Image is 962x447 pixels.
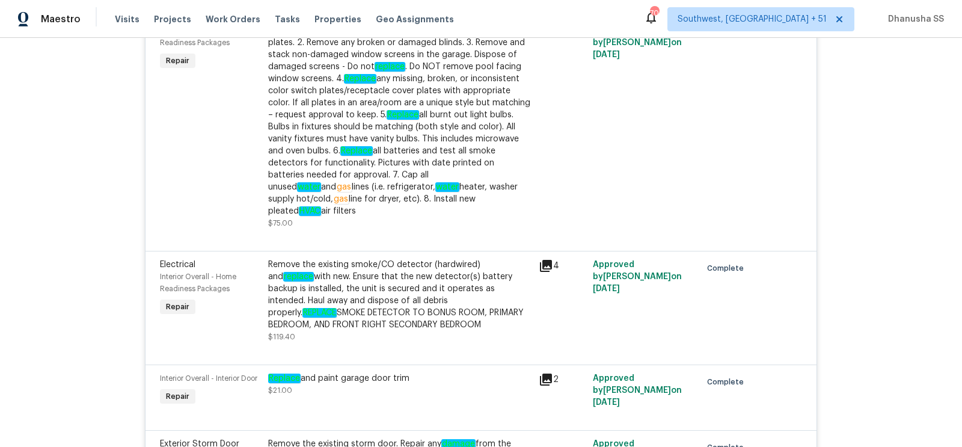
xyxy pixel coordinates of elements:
[650,7,658,19] div: 709
[375,62,405,72] em: replace
[268,372,532,384] div: and paint garage door trim
[435,182,459,192] em: water
[883,13,944,25] span: Dhanusha SS
[161,55,194,67] span: Repair
[593,260,682,293] span: Approved by [PERSON_NAME] on
[707,376,749,388] span: Complete
[314,13,361,25] span: Properties
[160,375,257,382] span: Interior Overall - Interior Door
[160,273,236,292] span: Interior Overall - Home Readiness Packages
[206,13,260,25] span: Work Orders
[268,220,293,227] span: $75.00
[161,301,194,313] span: Repair
[344,74,376,84] em: Replace
[593,51,620,59] span: [DATE]
[268,374,301,383] em: Replace
[593,285,620,293] span: [DATE]
[376,13,454,25] span: Geo Assignments
[387,110,419,120] em: Replace
[593,374,682,407] span: Approved by [PERSON_NAME] on
[299,206,321,216] em: HVAC
[539,372,586,387] div: 2
[707,262,749,274] span: Complete
[268,333,295,341] span: $119.40
[41,13,81,25] span: Maestro
[302,308,337,318] em: REPLACE
[593,398,620,407] span: [DATE]
[297,182,321,192] em: water
[340,146,373,156] em: Replace
[268,25,532,217] div: 1. all missing and/or damaged door stops and strike plates. 2. Remove any broken or damaged blind...
[539,259,586,273] div: 4
[593,26,682,59] span: Approved by [PERSON_NAME] on
[678,13,827,25] span: Southwest, [GEOGRAPHIC_DATA] + 51
[161,390,194,402] span: Repair
[275,15,300,23] span: Tasks
[268,259,532,331] div: Remove the existing smoke/CO detector (hardwired) and with new. Ensure that the new detector(s) b...
[160,260,195,269] span: Electrical
[154,13,191,25] span: Projects
[268,387,292,394] span: $21.00
[333,194,349,204] em: gas
[115,13,139,25] span: Visits
[283,272,314,282] em: replace
[336,182,352,192] em: gas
